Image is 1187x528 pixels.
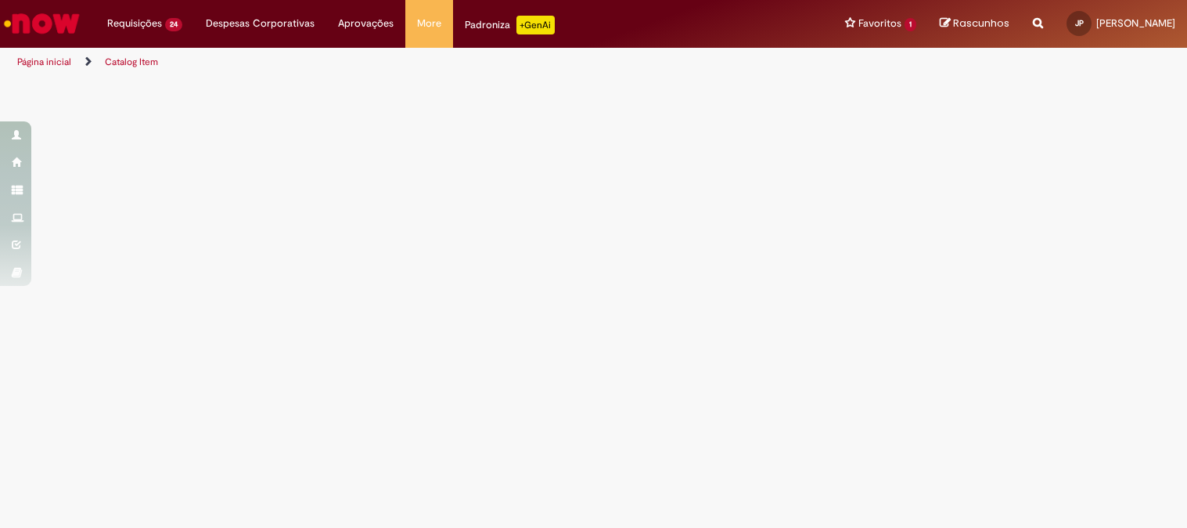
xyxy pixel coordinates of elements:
span: Aprovações [338,16,394,31]
div: Padroniza [465,16,555,34]
span: Requisições [107,16,162,31]
span: More [417,16,441,31]
a: Página inicial [17,56,71,68]
p: +GenAi [516,16,555,34]
span: [PERSON_NAME] [1096,16,1175,30]
a: Rascunhos [940,16,1009,31]
span: Rascunhos [953,16,1009,31]
span: Favoritos [858,16,901,31]
ul: Trilhas de página [12,48,779,77]
span: 24 [165,18,182,31]
span: Despesas Corporativas [206,16,315,31]
span: 1 [905,18,916,31]
span: JP [1075,18,1084,28]
a: Catalog Item [105,56,158,68]
img: ServiceNow [2,8,82,39]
